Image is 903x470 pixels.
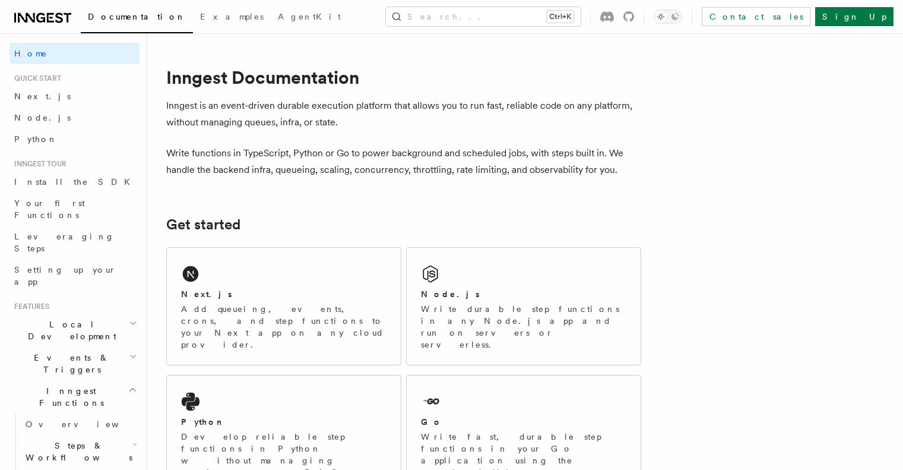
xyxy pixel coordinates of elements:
[14,92,71,101] span: Next.js
[14,134,58,144] span: Python
[166,67,641,88] h1: Inngest Documentation
[21,414,140,435] a: Overview
[14,265,116,286] span: Setting up your app
[14,113,71,122] span: Node.js
[181,303,386,351] p: Add queueing, events, crons, and step functions to your Next app on any cloud provider.
[9,43,140,64] a: Home
[166,247,401,365] a: Next.jsAdd queueing, events, crons, and step functions to your Next app on any cloud provider.
[9,318,129,342] span: Local Development
[88,12,186,21] span: Documentation
[9,314,140,347] button: Local Development
[14,232,115,253] span: Leveraging Steps
[9,352,129,376] span: Events & Triggers
[21,440,132,463] span: Steps & Workflows
[9,385,128,409] span: Inngest Functions
[14,48,47,59] span: Home
[654,10,682,24] button: Toggle dark mode
[9,107,140,128] a: Node.js
[21,435,140,468] button: Steps & Workflows
[9,159,66,169] span: Inngest tour
[421,288,480,300] h2: Node.js
[193,4,271,32] a: Examples
[702,7,810,26] a: Contact sales
[9,302,49,311] span: Features
[421,416,442,428] h2: Go
[9,193,140,226] a: Your first Functions
[81,4,193,33] a: Documentation
[166,145,641,178] p: Write functions in TypeScript, Python or Go to power background and scheduled jobs, with steps bu...
[14,177,137,187] span: Install the SDK
[166,97,641,131] p: Inngest is an event-driven durable execution platform that allows you to run fast, reliable code ...
[181,288,232,300] h2: Next.js
[815,7,894,26] a: Sign Up
[9,259,140,292] a: Setting up your app
[9,226,140,259] a: Leveraging Steps
[9,86,140,107] a: Next.js
[9,171,140,193] a: Install the SDK
[547,11,574,23] kbd: Ctrl+K
[278,12,341,21] span: AgentKit
[200,12,264,21] span: Examples
[271,4,348,32] a: AgentKit
[14,198,85,220] span: Your first Functions
[9,128,140,150] a: Python
[386,7,581,26] button: Search...Ctrl+K
[9,347,140,380] button: Events & Triggers
[26,419,148,429] span: Overview
[406,247,641,365] a: Node.jsWrite durable step functions in any Node.js app and run on servers or serverless.
[181,416,225,428] h2: Python
[421,303,626,351] p: Write durable step functions in any Node.js app and run on servers or serverless.
[9,380,140,414] button: Inngest Functions
[9,74,61,83] span: Quick start
[166,216,240,233] a: Get started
